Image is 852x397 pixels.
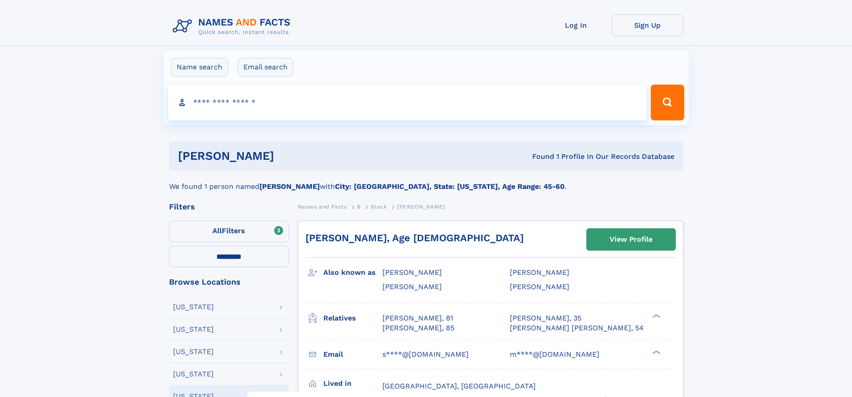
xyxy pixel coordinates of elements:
a: Log In [540,14,612,36]
label: Filters [169,221,289,242]
h3: Lived in [323,376,382,391]
label: Name search [171,58,228,77]
label: Email search [237,58,293,77]
h1: [PERSON_NAME] [178,150,403,162]
a: B [357,201,361,212]
a: [PERSON_NAME] [PERSON_NAME], 54 [510,323,644,333]
span: [GEOGRAPHIC_DATA], [GEOGRAPHIC_DATA] [382,382,536,390]
div: [US_STATE] [173,326,214,333]
h3: Relatives [323,311,382,326]
div: Found 1 Profile In Our Records Database [403,152,674,162]
div: ❯ [650,349,661,355]
a: [PERSON_NAME], 81 [382,313,453,323]
div: [US_STATE] [173,348,214,355]
div: View Profile [610,229,653,250]
a: [PERSON_NAME], 35 [510,313,581,323]
a: Sign Up [612,14,683,36]
span: [PERSON_NAME] [397,204,445,210]
a: Names and Facts [298,201,347,212]
div: [US_STATE] [173,303,214,311]
span: [PERSON_NAME] [510,282,569,291]
span: [PERSON_NAME] [382,282,442,291]
span: [PERSON_NAME] [510,268,569,277]
img: Logo Names and Facts [169,14,298,38]
div: Filters [169,203,289,211]
div: ❯ [650,313,661,319]
span: All [212,226,222,235]
button: Search Button [651,85,684,120]
div: [US_STATE] [173,371,214,378]
div: Browse Locations [169,278,289,286]
input: search input [168,85,647,120]
h3: Email [323,347,382,362]
b: [PERSON_NAME] [259,182,320,191]
div: We found 1 person named with . [169,171,683,192]
span: B [357,204,361,210]
span: Black [371,204,387,210]
b: City: [GEOGRAPHIC_DATA], State: [US_STATE], Age Range: 45-60 [335,182,564,191]
a: [PERSON_NAME], 85 [382,323,454,333]
h3: Also known as [323,265,382,280]
a: Black [371,201,387,212]
a: [PERSON_NAME], Age [DEMOGRAPHIC_DATA] [305,232,524,243]
span: [PERSON_NAME] [382,268,442,277]
a: View Profile [587,229,675,250]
